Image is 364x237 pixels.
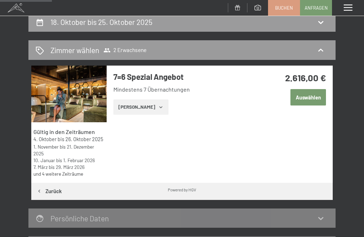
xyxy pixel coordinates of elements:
span: Anfragen [305,5,328,11]
time: 04.10.2025 [33,136,57,142]
div: bis [33,143,104,157]
button: Zurück [31,183,67,200]
button: [PERSON_NAME] [113,99,168,115]
li: Mindestens 7 Übernachtungen [113,86,265,93]
span: Buchen [275,5,293,11]
button: Auswählen [290,89,326,105]
h2: Persönliche Daten [50,214,109,223]
a: Buchen [268,0,300,15]
div: Powered by HGV [168,187,196,192]
time: 07.03.2026 [33,164,48,170]
time: 01.02.2026 [63,157,95,163]
strong: Gültig in den Zeiträumen [33,128,95,135]
h2: Zimmer wählen [50,45,99,55]
time: 10.01.2026 [33,157,55,163]
time: 26.10.2025 [65,136,103,142]
a: Anfragen [300,0,332,15]
div: bis [33,136,104,143]
time: 01.11.2025 [33,144,59,150]
time: 29.03.2026 [56,164,85,170]
h3: 7=6 Spezial Angebot [113,71,265,82]
div: bis [33,157,104,164]
div: bis [33,164,104,170]
a: und 4 weitere Zeiträume [33,171,83,177]
h2: 18. Oktober bis 25. Oktober 2025 [50,17,152,26]
span: 2 Erwachsene [103,47,146,54]
strong: 2.616,00 € [285,72,326,83]
img: mss_renderimg.php [31,66,107,122]
time: 21.12.2025 [33,144,94,156]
